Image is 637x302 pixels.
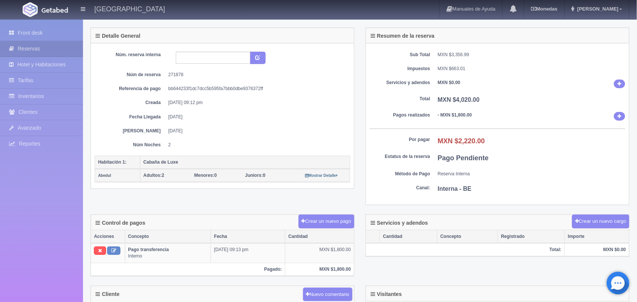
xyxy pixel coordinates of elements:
[438,80,460,85] b: MXN $0.00
[168,100,345,106] dd: [DATE] 09:12 pm
[531,6,557,12] b: Monedas
[371,220,428,226] h4: Servicios y adendos
[94,4,165,13] h4: [GEOGRAPHIC_DATA]
[168,114,345,120] dd: [DATE]
[438,52,625,58] dd: MXN $3,356.99
[305,173,338,178] a: Mostrar Detalle
[438,66,625,72] dd: MXN $663.01
[303,288,353,302] button: Nuevo comentario
[98,173,111,178] small: Abedul
[100,142,161,148] dt: Núm Noches
[98,159,126,165] b: Habitación 1:
[168,128,345,134] dd: [DATE]
[371,291,402,297] h4: Visitantes
[100,72,161,78] dt: Núm de reserva
[95,33,140,39] h4: Detalle General
[370,136,430,143] dt: Por pagar
[143,173,162,178] strong: Adultos:
[91,263,285,276] th: Pagado:
[91,230,125,243] th: Acciones
[128,247,169,252] b: Pago transferencia
[438,112,472,118] b: - MXN $1,800.00
[211,230,285,243] th: Fecha
[42,7,68,13] img: Getabed
[194,173,214,178] strong: Menores:
[371,33,435,39] h4: Resumen de la reserva
[370,52,430,58] dt: Sub Total
[370,96,430,102] dt: Total
[140,156,350,169] th: Cabaña de Luxe
[370,80,430,86] dt: Servicios y adendos
[370,185,430,191] dt: Canal:
[305,173,338,178] small: Mostrar Detalle
[100,52,161,58] dt: Núm. reserva interna
[23,2,38,17] img: Getabed
[100,100,161,106] dt: Creada
[211,243,285,263] td: [DATE] 09:13 pm
[298,215,354,228] button: Crear un nuevo pago
[100,128,161,134] dt: [PERSON_NAME]
[168,86,345,92] dd: bb644233f1dc7dcc5b595fa7bbb0dbe9376372ff
[370,153,430,160] dt: Estatus de la reserva
[370,112,430,118] dt: Pagos realizados
[438,154,489,162] b: Pago Pendiente
[95,291,120,297] h4: Cliente
[366,243,565,256] th: Total:
[143,173,164,178] span: 2
[498,230,565,243] th: Registrado
[285,230,354,243] th: Cantidad
[168,142,345,148] dd: 2
[437,230,498,243] th: Concepto
[285,263,354,276] th: MXN $1,800.00
[572,215,629,228] button: Crear un nuevo cargo
[100,86,161,92] dt: Referencia de pago
[438,185,472,192] b: Interna - BE
[438,171,625,177] dd: Reserva Interna
[370,66,430,72] dt: Impuestos
[125,230,211,243] th: Concepto
[285,243,354,263] td: MXN $1,800.00
[245,173,266,178] span: 0
[380,230,437,243] th: Cantidad
[438,137,485,145] b: MXN $2,220.00
[95,220,145,226] h4: Control de pagos
[245,173,263,178] strong: Juniors:
[565,243,629,256] th: MXN $0.00
[100,114,161,120] dt: Fecha Llegada
[168,72,345,78] dd: 271878
[370,171,430,177] dt: Método de Pago
[125,243,211,263] td: Interno
[438,97,480,103] b: MXN $4,020.00
[565,230,629,243] th: Importe
[194,173,217,178] span: 0
[575,6,619,12] span: [PERSON_NAME]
